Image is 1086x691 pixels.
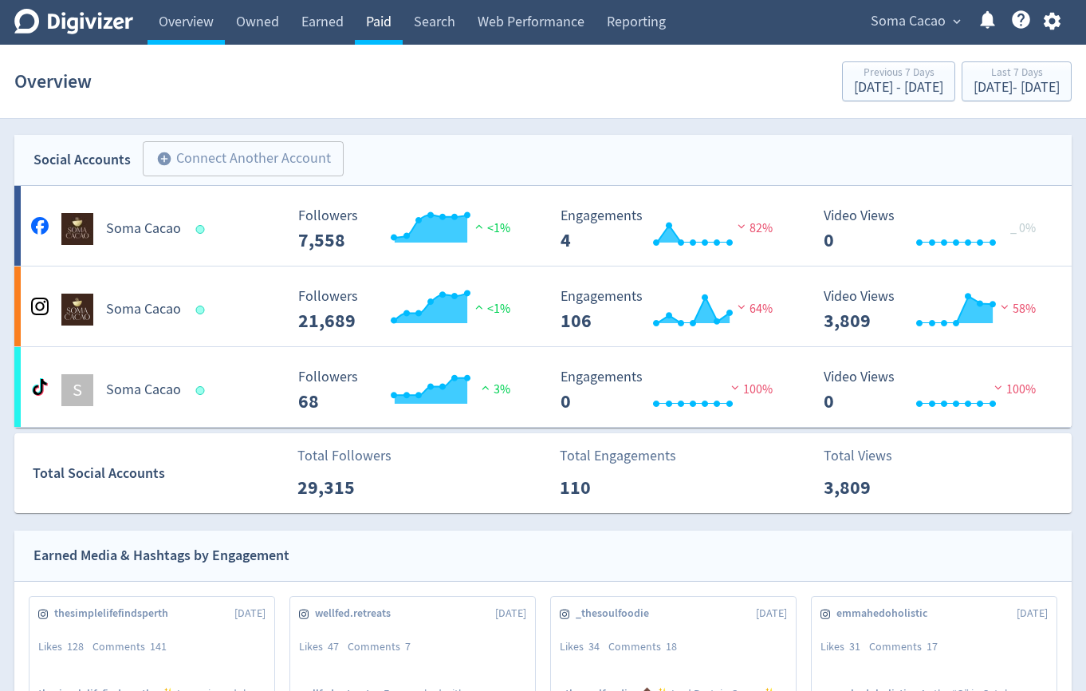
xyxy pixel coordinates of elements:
div: Comments [869,639,946,655]
img: negative-performance.svg [997,301,1013,313]
p: Total Followers [297,445,392,467]
div: Comments [92,639,175,655]
span: 3% [478,381,510,397]
span: [DATE] [756,606,787,622]
p: Total Views [824,445,915,467]
span: 64% [734,301,773,317]
span: 128 [67,639,84,653]
div: Last 7 Days [974,67,1060,81]
a: Soma Cacao undefinedSoma Cacao Followers --- Followers 7,558 <1% Engagements 4 Engagements 4 82% ... [14,186,1072,266]
img: positive-performance.svg [478,381,494,393]
a: Soma Cacao undefinedSoma Cacao Followers --- Followers 21,689 <1% Engagements 106 Engagements 106... [14,267,1072,346]
svg: Followers --- [290,208,529,251]
div: [DATE] - [DATE] [974,81,1060,95]
img: positive-performance.svg [471,301,487,313]
img: Soma Cacao undefined [61,294,93,326]
span: _ 0% [1010,220,1036,236]
span: [DATE] [234,606,266,622]
span: 31 [849,639,860,653]
svg: Video Views 0 [816,369,1055,412]
div: Previous 7 Days [854,67,943,81]
button: Last 7 Days[DATE]- [DATE] [962,61,1072,101]
span: emmahedoholistic [836,606,936,622]
div: Likes [560,639,608,655]
svg: Followers --- [290,289,529,331]
svg: Engagements 0 [553,369,792,412]
span: 34 [588,639,600,653]
p: 29,315 [297,473,389,502]
span: 47 [328,639,339,653]
img: Soma Cacao undefined [61,213,93,245]
svg: Engagements 106 [553,289,792,331]
h5: Soma Cacao [106,381,181,400]
div: Comments [608,639,686,655]
span: add_circle [156,151,172,167]
a: SSoma Cacao Followers --- Followers 68 3% Engagements 0 Engagements 0 100% Video Views 0 Video Vi... [14,347,1072,427]
div: Likes [38,639,92,655]
span: 141 [150,639,167,653]
div: Likes [820,639,869,655]
h5: Soma Cacao [106,219,181,239]
div: S [61,374,93,406]
button: Connect Another Account [143,141,344,176]
div: Comments [348,639,419,655]
svg: Video Views 3,809 [816,289,1055,331]
img: positive-performance.svg [471,220,487,232]
span: [DATE] [495,606,526,622]
span: 82% [734,220,773,236]
span: 100% [727,381,773,397]
p: 3,809 [824,473,915,502]
img: negative-performance.svg [990,381,1006,393]
span: 17 [927,639,938,653]
span: 58% [997,301,1036,317]
img: negative-performance.svg [734,301,750,313]
span: Data last synced: 7 Oct 2025, 3:01am (AEDT) [196,306,210,314]
span: [DATE] [1017,606,1048,622]
p: 110 [560,473,651,502]
span: expand_more [950,14,964,29]
span: 18 [666,639,677,653]
span: 100% [990,381,1036,397]
div: Earned Media & Hashtags by Engagement [33,544,289,567]
span: Soma Cacao [871,9,946,34]
span: <1% [471,301,510,317]
button: Soma Cacao [865,9,965,34]
svg: Engagements 4 [553,208,792,251]
span: Data last synced: 7 Oct 2025, 6:02am (AEDT) [196,386,210,395]
div: Social Accounts [33,148,131,172]
img: negative-performance.svg [734,220,750,232]
span: 7 [405,639,411,653]
h5: Soma Cacao [106,300,181,319]
span: Data last synced: 7 Oct 2025, 3:01am (AEDT) [196,225,210,234]
svg: Followers --- [290,369,529,412]
svg: Video Views 0 [816,208,1055,251]
span: <1% [471,220,510,236]
a: Connect Another Account [131,144,344,176]
div: Likes [299,639,348,655]
span: thesimplelifefindsperth [54,606,177,622]
button: Previous 7 Days[DATE] - [DATE] [842,61,955,101]
span: _thesoulfoodie [576,606,658,622]
div: Total Social Accounts [33,462,286,485]
img: negative-performance.svg [727,381,743,393]
div: [DATE] - [DATE] [854,81,943,95]
h1: Overview [14,56,92,107]
span: wellfed.retreats [315,606,399,622]
p: Total Engagements [560,445,676,467]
